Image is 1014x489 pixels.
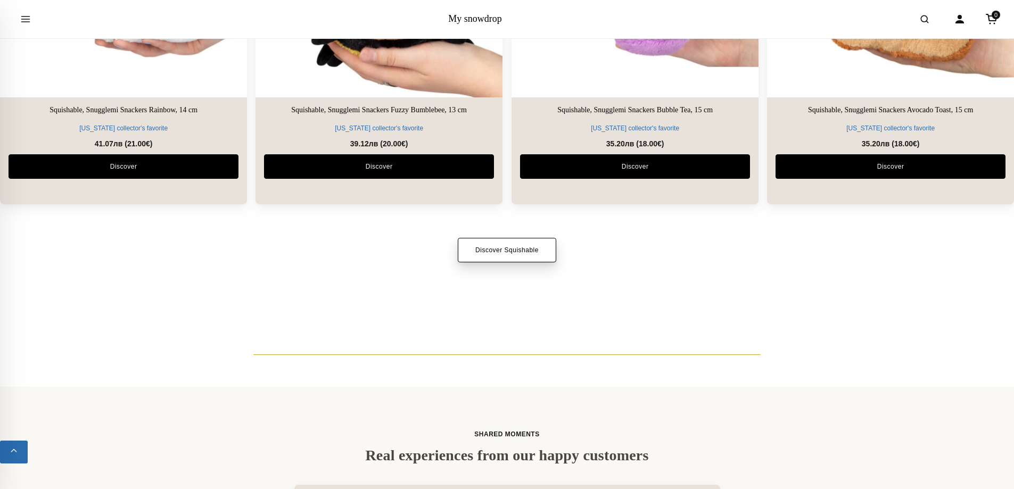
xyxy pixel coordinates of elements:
span: 18.00 [638,139,661,148]
p: [US_STATE] collector's favorite [776,123,1005,134]
a: Cart [980,7,1003,31]
span: ( ) [636,139,664,148]
a: Discover Squishable, Snugglemi Snackers Fuzzy Bumblebee, 13 cm [264,154,494,179]
span: 18.00 [894,139,917,148]
a: My snowdrop [448,13,502,24]
a: Squishable, Snugglemi Snackers Bubble Tea, 15 cm [US_STATE] collector's favorite [520,106,750,134]
h3: Squishable, Snugglemi Snackers Bubble Tea, 15 cm [520,106,750,115]
span: ( ) [381,139,408,148]
span: лв [113,139,123,148]
span: 20.00 [383,139,406,148]
span: лв [369,139,378,148]
p: [US_STATE] collector's favorite [264,123,494,134]
h3: Squishable, Snugglemi Snackers Fuzzy Bumblebee, 13 cm [264,106,494,115]
span: € [401,139,406,148]
span: лв [880,139,890,148]
a: Discover Squishable, Snugglemi Snackers Bubble Tea, 15 cm [520,154,750,179]
span: 0 [992,11,1000,19]
span: 39.12 [350,139,378,148]
button: Open menu [11,4,40,34]
span: 35.20 [862,139,890,148]
a: Discover all Squishable products [458,238,556,262]
a: Discover Squishable, Snugglemi Snackers Avocado Toast, 15 cm [776,154,1005,179]
h3: Squishable, Snugglemi Snackers Rainbow, 14 cm [9,106,238,115]
p: Real experiences from our happy customers [294,444,720,468]
button: Open search [910,4,939,34]
p: [US_STATE] collector's favorite [520,123,750,134]
span: 35.20 [606,139,634,148]
span: ( ) [892,139,919,148]
a: Squishable, Snugglemi Snackers Fuzzy Bumblebee, 13 cm [US_STATE] collector's favorite [264,106,494,134]
p: [US_STATE] collector's favorite [9,123,238,134]
span: € [657,139,661,148]
span: ( ) [125,139,152,148]
span: лв [624,139,634,148]
span: 41.07 [95,139,123,148]
span: 21.00 [127,139,150,148]
a: Squishable, Snugglemi Snackers Avocado Toast, 15 cm [US_STATE] collector's favorite [776,106,1005,134]
span: € [913,139,917,148]
h3: Squishable, Snugglemi Snackers Avocado Toast, 15 cm [776,106,1005,115]
a: Squishable, Snugglemi Snackers Rainbow, 14 cm [US_STATE] collector's favorite [9,106,238,134]
span: Shared Moments [135,429,880,440]
a: Account [948,7,971,31]
span: € [146,139,150,148]
a: Discover Squishable, Snugglemi Snackers Rainbow, 14 cm [9,154,238,179]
